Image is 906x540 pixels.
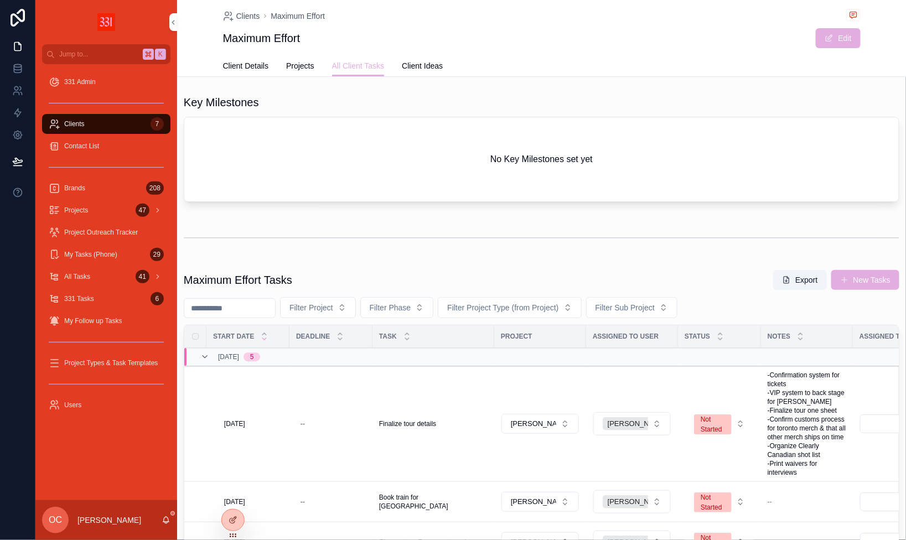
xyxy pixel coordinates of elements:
button: New Tasks [831,270,899,290]
span: [DATE] [224,497,245,506]
span: Task [379,332,397,341]
span: OC [49,513,62,527]
span: [PERSON_NAME] [511,419,556,429]
a: Select Button [593,490,671,514]
span: Client Details [223,60,268,71]
a: Select Button [685,486,754,517]
span: Contact List [64,142,99,150]
a: Projects47 [42,200,170,220]
h1: Key Milestones [184,95,259,110]
span: [DATE] [218,352,239,361]
div: Not Started [701,492,725,512]
a: Clients7 [42,114,170,134]
span: Filter Sub Project [596,302,655,313]
a: My Tasks (Phone)29 [42,245,170,264]
span: 331 Tasks [64,294,94,303]
a: -- [296,415,366,433]
button: Unselect 3 [603,417,683,430]
a: -- [768,497,846,506]
span: Projects [64,206,88,215]
span: Users [64,401,81,409]
button: Select Button [593,490,671,513]
div: 6 [151,292,164,305]
div: 41 [136,270,149,283]
a: Project Outreach Tracker [42,222,170,242]
h2: No Key Milestones set yet [490,153,593,166]
a: 331 Admin [42,72,170,92]
span: -- [768,497,772,506]
div: -- [301,497,305,506]
a: Contact List [42,136,170,156]
button: Select Button [685,409,754,439]
div: -- [301,419,305,428]
button: Select Button [685,487,754,517]
a: 331 Tasks6 [42,289,170,309]
h1: Maximum Effort Tasks [184,272,292,288]
button: Export [773,270,826,290]
span: Filter Project Type (from Project) [447,302,558,313]
span: Start Date [213,332,254,341]
a: Client Details [223,56,268,78]
div: 5 [250,352,254,361]
div: scrollable content [35,64,177,429]
img: App logo [97,13,115,31]
span: Projects [286,60,314,71]
span: Clients [236,11,260,22]
span: 331 Admin [64,77,96,86]
a: Select Button [685,408,754,439]
span: [DATE] [224,419,245,428]
a: Select Button [501,413,579,434]
button: Select Button [586,297,677,318]
span: [PERSON_NAME] [608,497,667,507]
span: Clients [64,120,85,128]
span: My Tasks (Phone) [64,250,117,259]
button: Select Button [360,297,434,318]
a: [DATE] [220,415,283,433]
a: Clients [223,11,260,22]
button: Jump to...K [42,44,170,64]
a: -Confirmation system for tickets -VIP system to back stage for [PERSON_NAME] -Finalize tour one s... [768,371,846,477]
span: My Follow up Tasks [64,316,122,325]
a: Projects [286,56,314,78]
button: Select Button [280,297,356,318]
span: Finalize tour details [379,419,436,428]
a: All Tasks41 [42,267,170,287]
span: Filter Project [289,302,333,313]
button: Select Button [501,414,579,434]
a: Finalize tour details [379,419,488,428]
a: Select Button [501,491,579,512]
a: Book train for [GEOGRAPHIC_DATA] [379,493,488,511]
span: Project Outreach Tracker [64,228,138,237]
span: Notes [768,332,790,341]
p: [PERSON_NAME] [77,515,141,526]
div: 208 [146,181,164,195]
span: Filter Phase [370,302,411,313]
span: Brands [64,184,85,193]
span: Project [501,332,532,341]
span: All Tasks [64,272,90,281]
div: Not Started [701,414,725,434]
a: Select Button [593,412,671,436]
a: Brands208 [42,178,170,198]
span: Project Types & Task Templates [64,359,158,367]
a: [DATE] [220,493,283,511]
div: 47 [136,204,149,217]
span: All Client Tasks [332,60,385,71]
span: K [156,50,165,59]
a: -- [296,493,366,511]
button: Edit [816,28,860,48]
span: Deadline [296,332,330,341]
button: Select Button [593,412,671,435]
span: Assigned To User [593,332,659,341]
span: Jump to... [59,50,138,59]
a: Users [42,395,170,415]
a: Client Ideas [402,56,443,78]
a: Maximum Effort [271,11,325,22]
span: Client Ideas [402,60,443,71]
h1: Maximum Effort [223,30,301,46]
div: 7 [151,117,164,131]
button: Select Button [438,297,581,318]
